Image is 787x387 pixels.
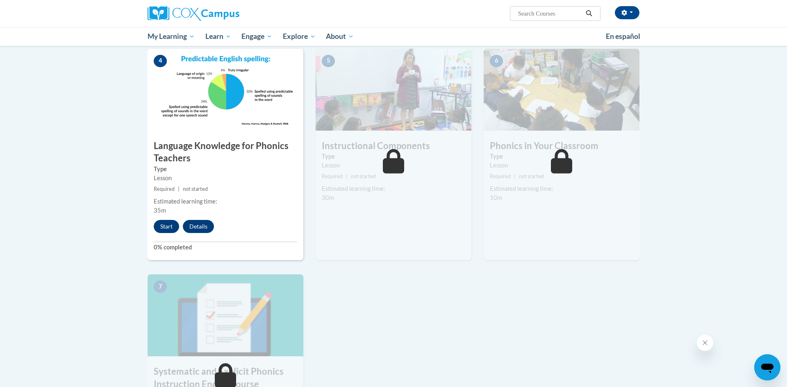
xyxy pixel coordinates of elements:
[236,27,277,46] a: Engage
[519,173,544,179] span: not started
[148,140,303,165] h3: Language Knowledge for Phonics Teachers
[606,32,640,41] span: En español
[183,220,214,233] button: Details
[178,186,180,192] span: |
[321,27,359,46] a: About
[5,6,66,12] span: Hi. How can we help?
[135,27,652,46] div: Main menu
[183,186,208,192] span: not started
[490,184,633,193] div: Estimated learning time:
[326,32,354,41] span: About
[600,28,646,45] a: En español
[322,161,465,170] div: Lesson
[154,174,297,183] div: Lesson
[277,27,321,46] a: Explore
[514,173,516,179] span: |
[316,140,471,152] h3: Instructional Components
[154,281,167,293] span: 7
[154,165,297,174] label: Type
[154,197,297,206] div: Estimated learning time:
[316,49,471,131] img: Course Image
[200,27,237,46] a: Learn
[322,194,334,201] span: 30m
[154,55,167,67] span: 4
[154,186,175,192] span: Required
[490,152,633,161] label: Type
[322,55,335,67] span: 5
[148,6,303,21] a: Cox Campus
[148,274,303,356] img: Course Image
[154,207,166,214] span: 35m
[484,49,639,131] img: Course Image
[241,32,272,41] span: Engage
[484,140,639,152] h3: Phonics in Your Classroom
[154,220,179,233] button: Start
[148,32,195,41] span: My Learning
[615,6,639,19] button: Account Settings
[490,55,503,67] span: 6
[346,173,348,179] span: |
[205,32,231,41] span: Learn
[148,6,239,21] img: Cox Campus
[754,354,780,380] iframe: Button to launch messaging window
[490,161,633,170] div: Lesson
[697,335,713,351] iframe: Close message
[142,27,200,46] a: My Learning
[490,194,502,201] span: 10m
[322,173,343,179] span: Required
[490,173,511,179] span: Required
[148,49,303,131] img: Course Image
[517,9,583,18] input: Search Courses
[583,9,595,18] button: Search
[154,243,297,252] label: 0% completed
[351,173,376,179] span: not started
[322,184,465,193] div: Estimated learning time:
[283,32,316,41] span: Explore
[322,152,465,161] label: Type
